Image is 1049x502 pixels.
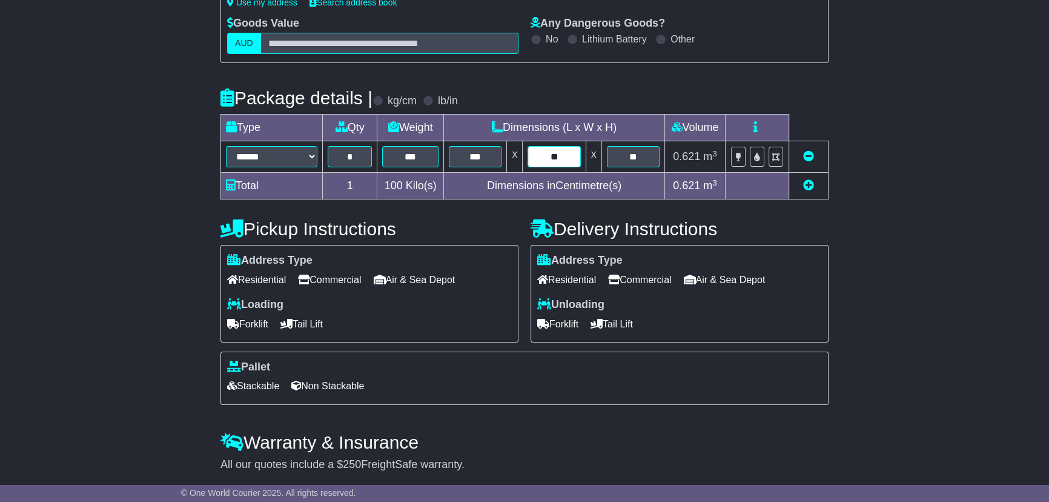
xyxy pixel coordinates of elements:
label: Other [670,33,695,45]
h4: Pickup Instructions [220,219,518,239]
span: 250 [343,458,361,470]
a: Add new item [803,179,814,192]
span: Residential [227,270,286,289]
span: © One World Courier 2025. All rights reserved. [181,488,356,498]
label: kg/cm [388,95,417,108]
span: Forklift [537,315,578,333]
span: Tail Lift [280,315,323,333]
span: Forklift [227,315,268,333]
span: Residential [537,270,596,289]
td: Dimensions (L x W x H) [444,115,665,141]
td: Dimensions in Centimetre(s) [444,173,665,199]
label: AUD [227,33,261,54]
label: Address Type [227,254,313,267]
h4: Warranty & Insurance [220,432,829,452]
label: Any Dangerous Goods? [531,17,665,30]
span: m [703,150,717,162]
label: Pallet [227,361,270,374]
td: Volume [664,115,725,141]
td: Kilo(s) [377,173,444,199]
span: 0.621 [673,150,700,162]
span: Air & Sea Depot [374,270,455,289]
span: m [703,179,717,192]
label: Loading [227,298,283,312]
label: Lithium Battery [582,33,647,45]
span: Non Stackable [291,376,364,395]
span: Commercial [298,270,361,289]
span: Stackable [227,376,279,395]
label: Unloading [537,298,604,312]
sup: 3 [712,178,717,187]
a: Remove this item [803,150,814,162]
h4: Delivery Instructions [531,219,829,239]
td: 1 [323,173,377,199]
h4: Package details | [220,88,372,108]
label: No [546,33,558,45]
div: All our quotes include a $ FreightSafe warranty. [220,458,829,472]
label: Address Type [537,254,623,267]
td: Total [221,173,323,199]
label: lb/in [438,95,458,108]
span: 100 [385,179,403,192]
sup: 3 [712,149,717,158]
td: x [507,141,523,173]
td: Weight [377,115,444,141]
td: Type [221,115,323,141]
span: 0.621 [673,179,700,192]
td: x [586,141,601,173]
td: Qty [323,115,377,141]
span: Tail Lift [591,315,633,333]
label: Goods Value [227,17,299,30]
span: Commercial [608,270,671,289]
span: Air & Sea Depot [684,270,766,289]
